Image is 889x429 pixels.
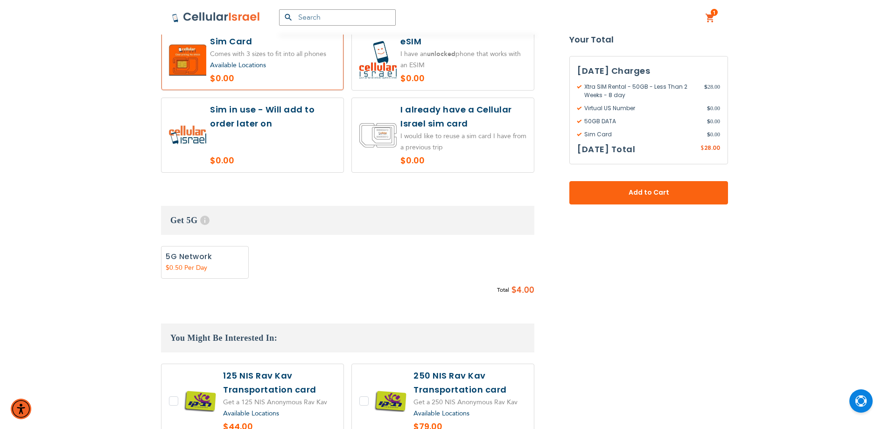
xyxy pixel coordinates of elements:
span: 28.00 [704,83,720,99]
span: $ [707,104,710,113]
span: 28.00 [704,144,720,152]
span: Help [200,216,210,225]
button: Add to Cart [569,181,728,204]
span: Xtra SIM Rental - 50GB - Less Than 2 Weeks - 8 day [577,83,704,99]
span: $ [707,117,710,126]
h3: [DATE] Charges [577,64,720,78]
span: Sim Card [577,130,707,139]
a: Available Locations [210,61,266,70]
span: 4.00 [517,283,534,297]
h3: [DATE] Total [577,142,635,156]
span: $ [707,130,710,139]
a: Available Locations [223,409,279,418]
span: You Might Be Interested In: [170,333,277,343]
span: $ [704,83,707,91]
span: 50GB DATA [577,117,707,126]
input: Search [279,9,396,26]
span: 0.00 [707,130,720,139]
span: Add to Cart [600,188,697,198]
div: Accessibility Menu [11,399,31,419]
span: $ [700,144,704,153]
span: 0.00 [707,104,720,113]
span: 1 [713,9,716,16]
img: Cellular Israel Logo [172,12,260,23]
h3: Get 5G [161,206,534,235]
span: $ [511,283,517,297]
a: 1 [705,13,715,24]
span: Total [497,285,509,295]
span: Virtual US Number [577,104,707,113]
strong: Your Total [569,33,728,47]
a: Available Locations [413,409,469,418]
span: 0.00 [707,117,720,126]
